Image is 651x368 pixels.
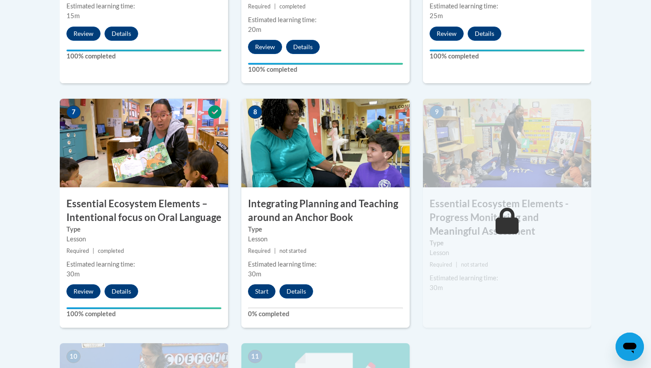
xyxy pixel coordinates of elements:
[286,40,320,54] button: Details
[66,27,101,41] button: Review
[66,248,89,254] span: Required
[248,26,261,33] span: 20m
[66,105,81,119] span: 7
[430,284,443,291] span: 30m
[274,248,276,254] span: |
[248,63,403,65] div: Your progress
[430,238,585,248] label: Type
[248,248,271,254] span: Required
[241,197,410,225] h3: Integrating Planning and Teaching around an Anchor Book
[423,99,591,187] img: Course Image
[66,12,80,19] span: 15m
[279,3,306,10] span: completed
[430,273,585,283] div: Estimated learning time:
[430,50,585,51] div: Your progress
[248,15,403,25] div: Estimated learning time:
[248,309,403,319] label: 0% completed
[274,3,276,10] span: |
[105,284,138,298] button: Details
[430,12,443,19] span: 25m
[248,3,271,10] span: Required
[60,99,228,187] img: Course Image
[66,260,221,269] div: Estimated learning time:
[248,40,282,54] button: Review
[616,333,644,361] iframe: Button to launch messaging window
[248,105,262,119] span: 8
[430,1,585,11] div: Estimated learning time:
[461,261,488,268] span: not started
[248,270,261,278] span: 30m
[241,99,410,187] img: Course Image
[66,51,221,61] label: 100% completed
[248,284,275,298] button: Start
[248,350,262,363] span: 11
[66,309,221,319] label: 100% completed
[66,270,80,278] span: 30m
[279,284,313,298] button: Details
[248,260,403,269] div: Estimated learning time:
[93,248,94,254] span: |
[66,234,221,244] div: Lesson
[430,248,585,258] div: Lesson
[66,307,221,309] div: Your progress
[105,27,138,41] button: Details
[248,65,403,74] label: 100% completed
[423,197,591,238] h3: Essential Ecosystem Elements - Progress Monitoring and Meaningful Assessment
[456,261,457,268] span: |
[66,50,221,51] div: Your progress
[430,27,464,41] button: Review
[430,51,585,61] label: 100% completed
[430,261,452,268] span: Required
[66,284,101,298] button: Review
[98,248,124,254] span: completed
[60,197,228,225] h3: Essential Ecosystem Elements – Intentional focus on Oral Language
[248,225,403,234] label: Type
[279,248,306,254] span: not started
[248,234,403,244] div: Lesson
[468,27,501,41] button: Details
[66,350,81,363] span: 10
[66,1,221,11] div: Estimated learning time:
[430,105,444,119] span: 9
[66,225,221,234] label: Type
